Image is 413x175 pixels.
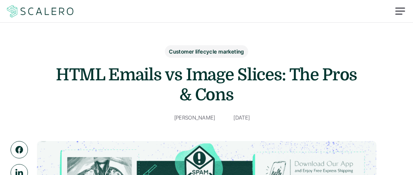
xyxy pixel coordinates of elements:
h1: HTML Emails vs Image Slices: The Pros & Cons [56,65,358,105]
p: [DATE] [233,113,250,122]
img: Scalero company logo [6,4,75,18]
p: Customer lifecycle marketing [169,48,244,55]
a: Scalero company logo [6,5,75,18]
p: [PERSON_NAME] [174,113,215,122]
